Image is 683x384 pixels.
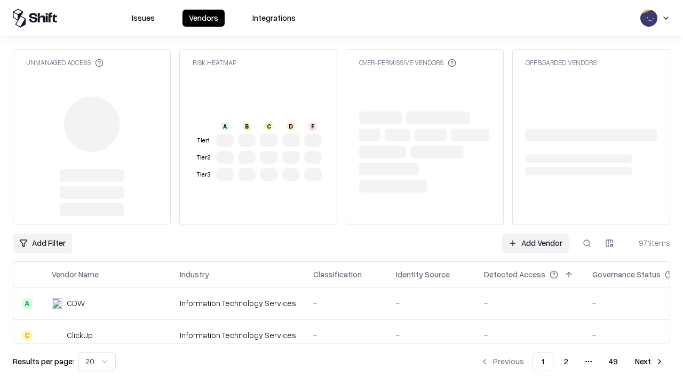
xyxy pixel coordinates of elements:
button: 49 [600,352,626,371]
div: B [243,122,251,131]
div: - [484,298,575,309]
div: Classification [313,269,362,280]
div: Unmanaged Access [26,58,104,67]
div: Identity Source [396,269,450,280]
div: Information Technology Services [180,330,296,341]
div: Tier 1 [195,136,212,145]
div: Detected Access [484,269,545,280]
div: A [22,298,33,309]
div: D [287,122,295,131]
a: Add Vendor [502,234,569,253]
button: Issues [125,10,161,27]
button: Integrations [246,10,302,27]
div: - [313,298,379,309]
nav: pagination [474,352,670,371]
button: Add Filter [13,234,72,253]
div: - [484,330,575,341]
div: A [221,122,229,131]
div: Offboarded Vendors [526,58,597,67]
button: 1 [533,352,553,371]
div: C [22,330,33,341]
p: Results per page: [13,356,74,367]
div: Information Technology Services [180,298,296,309]
button: 2 [555,352,577,371]
div: - [396,330,467,341]
button: Vendors [182,10,225,27]
div: 971 items [628,237,670,249]
img: CDW [52,298,62,309]
div: Vendor Name [52,269,99,280]
div: Governance Status [592,269,661,280]
div: Tier 3 [195,170,212,179]
div: ClickUp [67,330,93,341]
div: CDW [67,298,85,309]
div: Tier 2 [195,153,212,162]
div: Over-Permissive Vendors [359,58,456,67]
div: F [308,122,317,131]
div: - [396,298,467,309]
button: Next [629,352,670,371]
img: ClickUp [52,330,62,341]
div: - [313,330,379,341]
div: Risk Heatmap [193,58,236,67]
div: Industry [180,269,209,280]
div: C [265,122,273,131]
